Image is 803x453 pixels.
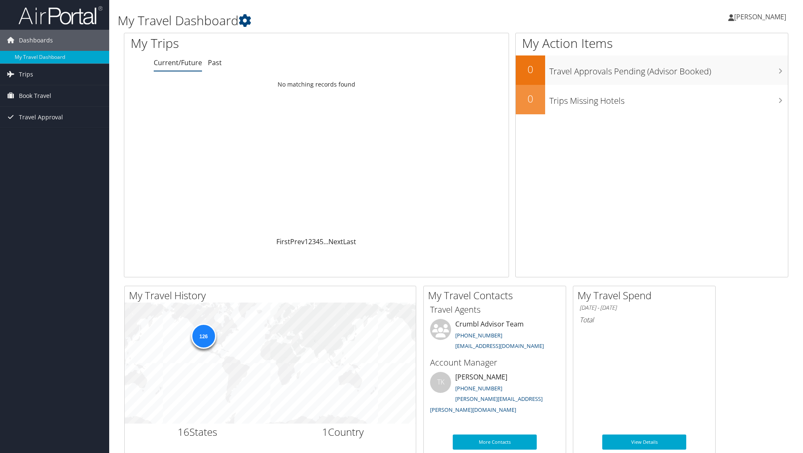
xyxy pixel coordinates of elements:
a: Prev [290,237,304,246]
a: 1 [304,237,308,246]
div: TK [430,372,451,393]
h2: My Travel History [129,288,416,303]
a: 5 [320,237,323,246]
span: Travel Approval [19,107,63,128]
span: Dashboards [19,30,53,51]
a: [PHONE_NUMBER] [455,332,502,339]
a: Current/Future [154,58,202,67]
a: [PERSON_NAME] [728,4,795,29]
h2: Country [277,425,410,439]
a: View Details [602,435,686,450]
a: 0Travel Approvals Pending (Advisor Booked) [516,55,788,85]
span: Trips [19,64,33,85]
a: [PHONE_NUMBER] [455,385,502,392]
span: … [323,237,328,246]
h2: My Travel Spend [577,288,715,303]
a: 0Trips Missing Hotels [516,85,788,114]
img: airportal-logo.png [18,5,102,25]
a: More Contacts [453,435,537,450]
h1: My Trips [131,34,342,52]
h3: Account Manager [430,357,559,369]
h2: 0 [516,92,545,106]
td: No matching records found [124,77,509,92]
h1: My Travel Dashboard [118,12,569,29]
a: Next [328,237,343,246]
a: Last [343,237,356,246]
h1: My Action Items [516,34,788,52]
h2: My Travel Contacts [428,288,566,303]
li: Crumbl Advisor Team [426,319,564,353]
a: 2 [308,237,312,246]
li: [PERSON_NAME] [426,372,564,417]
h6: [DATE] - [DATE] [580,304,709,312]
h3: Trips Missing Hotels [549,91,788,107]
span: 16 [178,425,189,439]
span: 1 [322,425,328,439]
h2: States [131,425,264,439]
h3: Travel Agents [430,304,559,316]
a: Past [208,58,222,67]
h3: Travel Approvals Pending (Advisor Booked) [549,61,788,77]
div: 126 [191,324,216,349]
a: [PERSON_NAME][EMAIL_ADDRESS][PERSON_NAME][DOMAIN_NAME] [430,395,543,413]
h2: 0 [516,62,545,76]
a: 3 [312,237,316,246]
a: First [276,237,290,246]
span: Book Travel [19,85,51,106]
a: 4 [316,237,320,246]
a: [EMAIL_ADDRESS][DOMAIN_NAME] [455,342,544,350]
h6: Total [580,315,709,324]
span: [PERSON_NAME] [734,12,786,21]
